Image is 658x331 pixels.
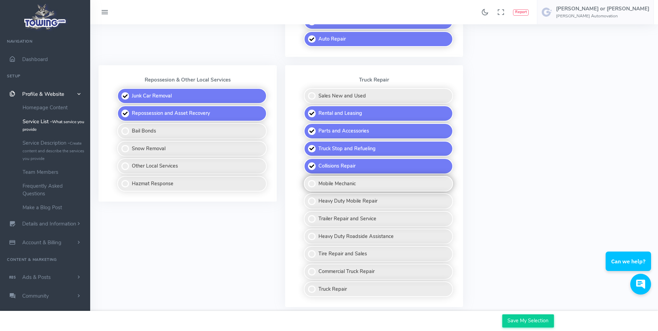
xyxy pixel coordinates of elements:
h6: [PERSON_NAME] Automovation [556,14,649,18]
small: Create content and describe the services you provide [23,141,84,161]
a: Make a Blog Post [17,201,90,214]
label: Snow Removal [117,141,267,157]
label: Collisions Repair [304,158,453,174]
a: Frequently Asked Questions [17,179,90,201]
img: logo [22,2,69,32]
label: Mobile Mechanic [304,176,453,192]
label: Junk Car Removal [117,88,267,104]
label: Truck Repair [304,281,453,297]
h5: [PERSON_NAME] or [PERSON_NAME] [556,6,649,11]
span: Dashboard [22,56,48,63]
label: Truck Stop and Refueling [304,141,453,157]
small: What service you provide [23,119,84,132]
label: Trailer Repair and Service [304,211,453,227]
p: Truck Repair [293,77,455,83]
span: Community [22,292,49,299]
label: Tire Repair and Sales [304,246,453,262]
label: Other Local Services [117,158,267,174]
a: Team Members [17,165,90,179]
span: Profile & Website [22,91,64,97]
label: Hazmat Response [117,176,267,192]
p: Repossesion & Other Local Services [107,77,268,83]
button: Report [513,9,529,16]
label: Auto Repair [304,31,453,47]
img: user-image [541,7,553,18]
label: Parts and Accessories [304,123,453,139]
label: Repossession and Asset Recovery [117,105,267,121]
label: Sales New and Used [304,88,453,104]
span: Details and Information [22,221,76,228]
iframe: Conversations [600,232,658,302]
span: Ads & Posts [22,274,51,281]
label: Commercial Truck Repair [304,264,453,280]
a: Homepage Content [17,101,90,114]
a: Service Description -Create content and describe the services you provide [17,136,90,165]
label: Bail Bonds [117,123,267,139]
label: Heavy Duty Roadside Assistance [304,229,453,245]
input: Save My Selection [502,314,554,328]
label: Heavy Duty Mobile Repair [304,193,453,209]
a: Service List -What service you provide [17,114,90,136]
span: Account & Billing [22,239,61,246]
label: Rental and Leasing [304,105,453,121]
